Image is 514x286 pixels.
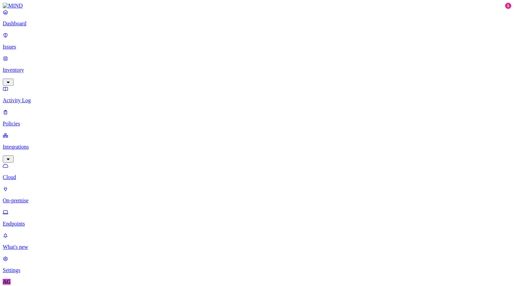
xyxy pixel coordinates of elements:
a: Policies [3,109,511,127]
p: What's new [3,244,511,250]
a: Integrations [3,132,511,162]
span: AG [3,279,11,285]
p: On-premise [3,198,511,204]
a: Inventory [3,55,511,85]
p: Dashboard [3,21,511,27]
p: Cloud [3,174,511,180]
a: Cloud [3,163,511,180]
a: Activity Log [3,86,511,104]
p: Inventory [3,67,511,73]
p: Issues [3,44,511,50]
a: On-premise [3,186,511,204]
img: MIND [3,3,23,9]
a: Issues [3,32,511,50]
p: Endpoints [3,221,511,227]
p: Policies [3,121,511,127]
a: Dashboard [3,9,511,27]
a: Settings [3,256,511,273]
p: Activity Log [3,97,511,104]
div: 6 [505,3,511,9]
a: Endpoints [3,209,511,227]
p: Integrations [3,144,511,150]
a: MIND [3,3,511,9]
a: What's new [3,232,511,250]
p: Settings [3,267,511,273]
